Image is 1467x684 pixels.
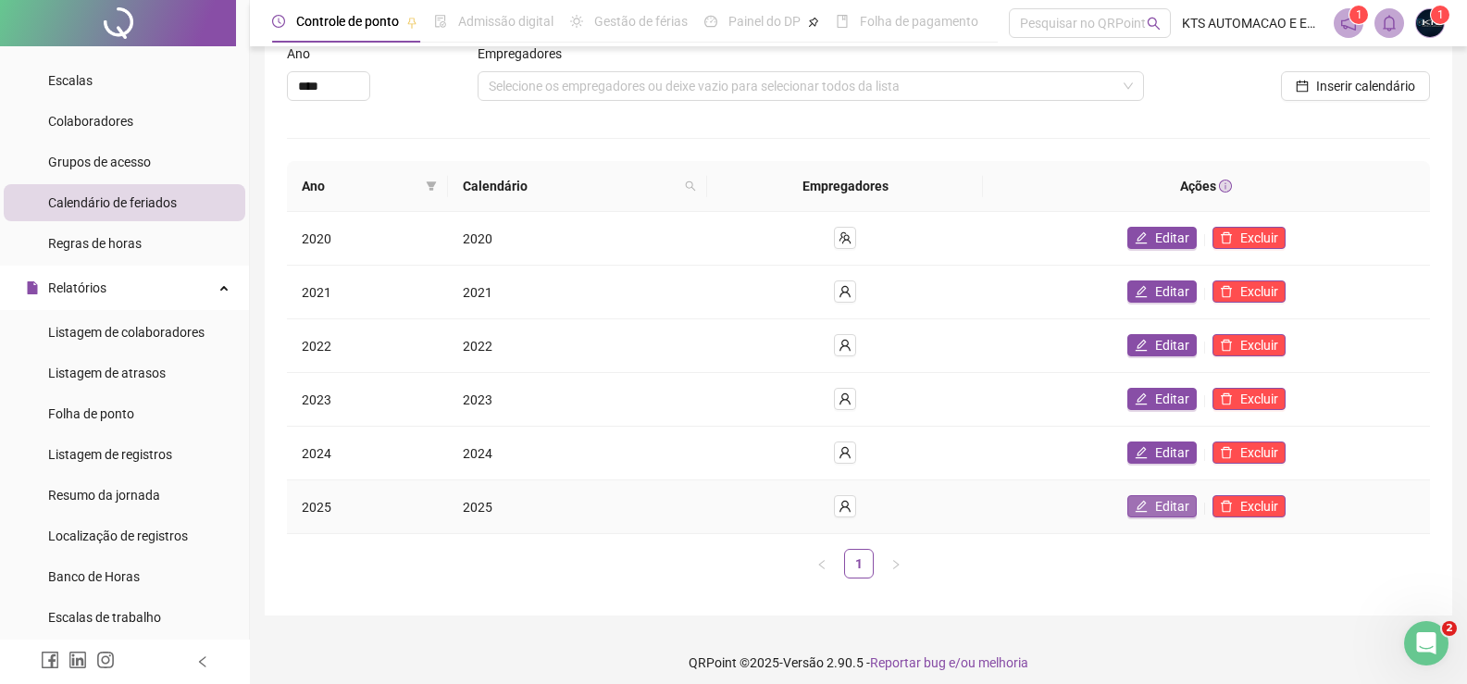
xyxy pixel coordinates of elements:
[1135,392,1148,405] span: edit
[426,180,437,192] span: filter
[807,549,837,578] li: Página anterior
[287,266,448,319] td: 2021
[570,15,583,28] span: sun
[1212,227,1286,249] button: Excluir
[1182,13,1323,33] span: KTS AUTOMACAO E ENGENHARIA
[1212,441,1286,464] button: Excluir
[881,549,911,578] li: Próxima página
[1155,281,1189,302] span: Editar
[1135,500,1148,513] span: edit
[728,14,801,29] span: Painel do DP
[463,446,492,461] span: 2024
[1212,495,1286,517] button: Excluir
[681,172,700,200] span: search
[434,15,447,28] span: file-done
[458,14,553,29] span: Admissão digital
[685,180,696,192] span: search
[1240,389,1278,409] span: Excluir
[1127,495,1197,517] button: Editar
[1316,76,1415,96] span: Inserir calendário
[881,549,911,578] button: right
[48,114,133,129] span: Colaboradores
[1240,496,1278,516] span: Excluir
[48,73,93,88] span: Escalas
[463,339,492,354] span: 2022
[1212,388,1286,410] button: Excluir
[463,285,492,300] span: 2021
[594,14,688,29] span: Gestão de férias
[1349,6,1368,24] sup: 1
[839,500,852,513] span: user
[1240,335,1278,355] span: Excluir
[41,651,59,669] span: facebook
[1404,621,1448,665] iframe: Intercom live chat
[1381,15,1398,31] span: bell
[48,610,161,625] span: Escalas de trabalho
[463,176,678,196] span: Calendário
[704,15,717,28] span: dashboard
[463,392,492,407] span: 2023
[48,569,140,584] span: Banco de Horas
[296,14,399,29] span: Controle de ponto
[1437,8,1444,21] span: 1
[287,373,448,427] td: 2023
[48,529,188,543] span: Localização de registros
[1442,621,1457,636] span: 2
[1127,227,1197,249] button: Editar
[1147,17,1161,31] span: search
[870,655,1028,670] span: Reportar bug e/ou melhoria
[1127,388,1197,410] button: Editar
[96,651,115,669] span: instagram
[48,488,160,503] span: Resumo da jornada
[1220,231,1233,244] span: delete
[48,366,166,380] span: Listagem de atrasos
[1135,446,1148,459] span: edit
[839,446,852,459] span: user
[1155,389,1189,409] span: Editar
[287,319,448,373] td: 2022
[1155,228,1189,248] span: Editar
[287,427,448,480] td: 2024
[1220,339,1233,352] span: delete
[48,236,142,251] span: Regras de horas
[48,280,106,295] span: Relatórios
[1220,285,1233,298] span: delete
[463,500,492,515] span: 2025
[1135,339,1148,352] span: edit
[1127,280,1197,303] button: Editar
[1212,280,1286,303] button: Excluir
[807,549,837,578] button: left
[707,161,982,212] th: Empregadores
[1356,8,1362,21] span: 1
[1212,334,1286,356] button: Excluir
[287,44,322,64] label: Ano
[816,559,827,570] span: left
[68,651,87,669] span: linkedin
[998,176,1415,196] div: Ações
[287,212,448,266] td: 2020
[839,285,852,298] span: user
[422,172,441,200] span: filter
[406,17,417,28] span: pushpin
[48,155,151,169] span: Grupos de acesso
[890,559,901,570] span: right
[1135,231,1148,244] span: edit
[48,195,177,210] span: Calendário de feriados
[845,550,873,578] a: 1
[839,339,852,352] span: user
[1135,285,1148,298] span: edit
[1220,446,1233,459] span: delete
[302,176,418,196] span: Ano
[1340,15,1357,31] span: notification
[1416,9,1444,37] img: 35391
[839,392,852,405] span: user
[1431,6,1449,24] sup: Atualize o seu contato no menu Meus Dados
[1155,496,1189,516] span: Editar
[48,406,134,421] span: Folha de ponto
[1127,334,1197,356] button: Editar
[1127,441,1197,464] button: Editar
[836,15,849,28] span: book
[463,231,492,246] span: 2020
[839,231,852,244] span: team
[1219,180,1232,193] span: info-circle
